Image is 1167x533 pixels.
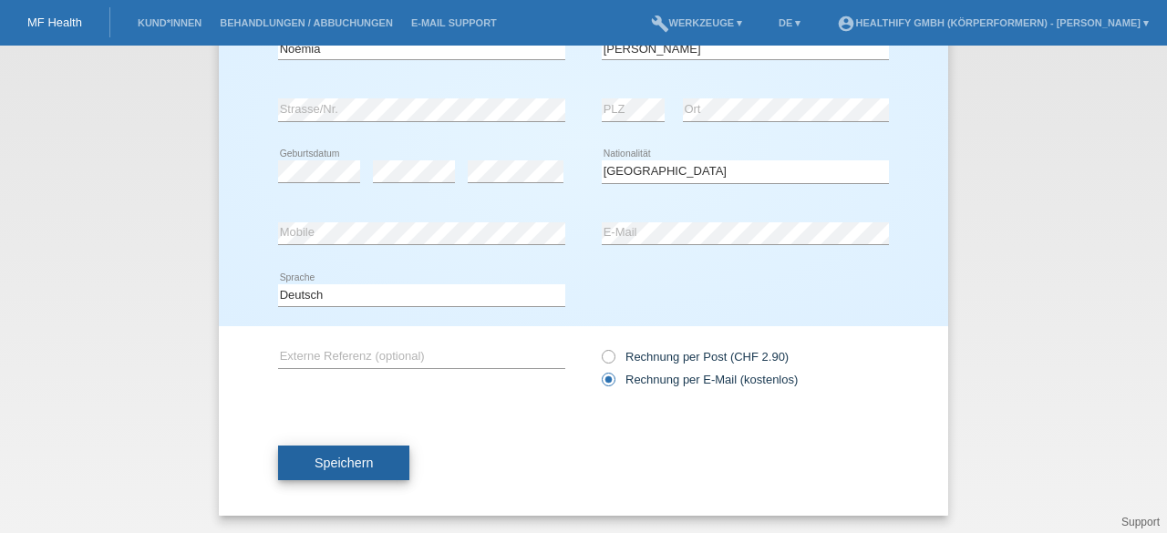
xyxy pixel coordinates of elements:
[1121,516,1160,528] a: Support
[602,350,614,373] input: Rechnung per Post (CHF 2.90)
[602,373,614,395] input: Rechnung per E-Mail (kostenlos)
[769,17,810,28] a: DE ▾
[27,15,82,29] a: MF Health
[837,15,855,33] i: account_circle
[642,17,752,28] a: buildWerkzeuge ▾
[278,446,409,480] button: Speichern
[651,15,669,33] i: build
[211,17,402,28] a: Behandlungen / Abbuchungen
[315,456,373,470] span: Speichern
[129,17,211,28] a: Kund*innen
[402,17,506,28] a: E-Mail Support
[602,373,798,386] label: Rechnung per E-Mail (kostenlos)
[602,350,789,364] label: Rechnung per Post (CHF 2.90)
[828,17,1158,28] a: account_circleHealthify GmbH (Körperformern) - [PERSON_NAME] ▾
